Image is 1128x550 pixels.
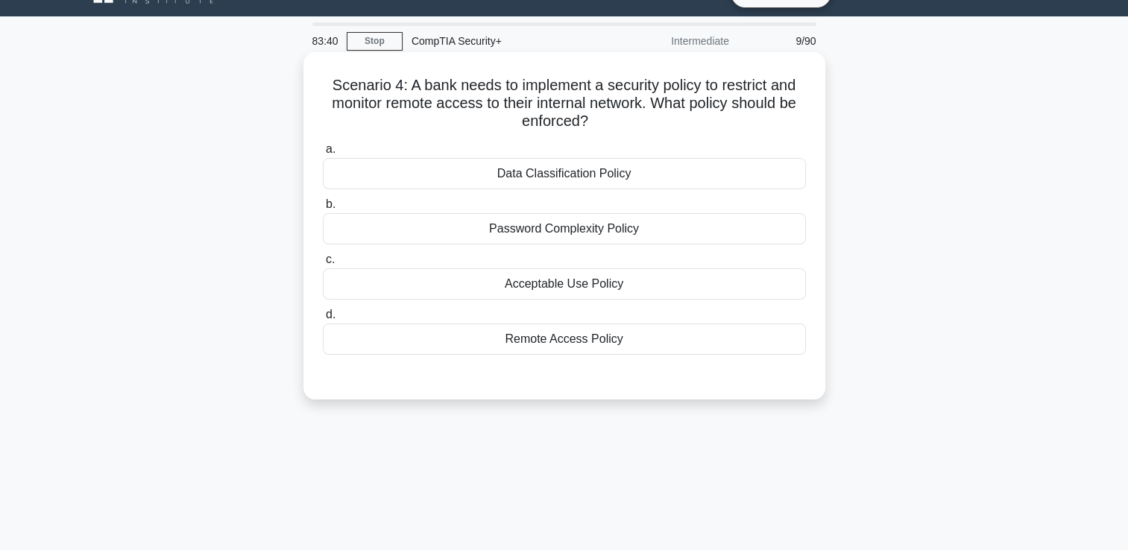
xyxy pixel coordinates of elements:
[326,197,335,210] span: b.
[608,26,738,56] div: Intermediate
[738,26,825,56] div: 9/90
[323,323,806,355] div: Remote Access Policy
[326,253,335,265] span: c.
[403,26,608,56] div: CompTIA Security+
[347,32,403,51] a: Stop
[323,158,806,189] div: Data Classification Policy
[323,213,806,244] div: Password Complexity Policy
[323,268,806,300] div: Acceptable Use Policy
[326,142,335,155] span: a.
[326,308,335,320] span: d.
[303,26,347,56] div: 83:40
[321,76,807,131] h5: Scenario 4: A bank needs to implement a security policy to restrict and monitor remote access to ...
